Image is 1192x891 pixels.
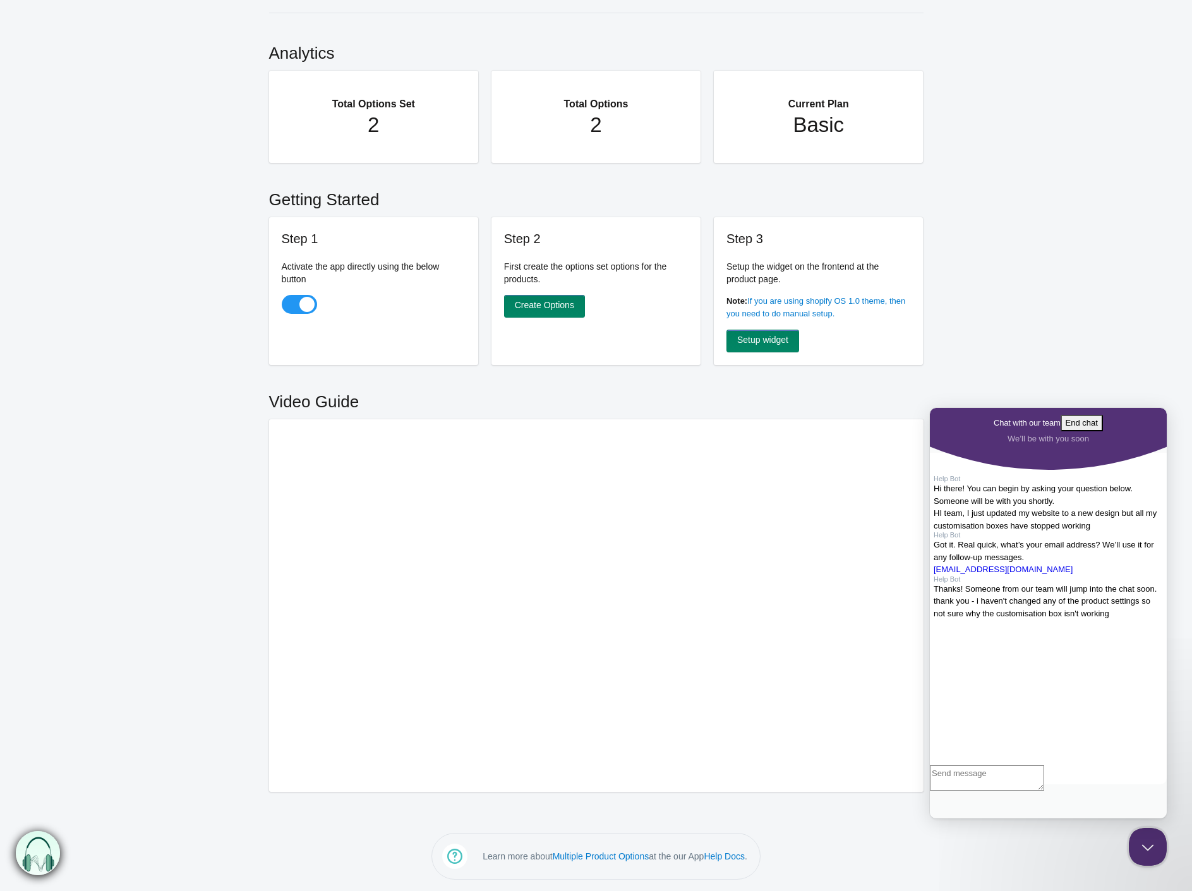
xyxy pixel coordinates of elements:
iframe: Help Scout Beacon - Live Chat, Contact Form, and Knowledge Base [930,408,1167,818]
iframe: Help Scout Beacon - Close [1129,828,1167,866]
p: Setup the widget on the frontend at the product page. [726,260,911,285]
img: bxm.png [16,832,61,876]
h3: Step 1 [282,230,466,248]
p: Activate the app directly using the below button [282,260,466,285]
h3: Step 3 [726,230,911,248]
b: Note: [726,296,747,306]
h2: Current Plan [739,83,898,112]
p: First create the options set options for the products. [504,260,689,285]
a: Setup widget [726,330,799,352]
h2: Getting Started [269,176,924,217]
h3: Step 2 [504,230,689,248]
h1: Basic [739,112,898,138]
a: Create Options [504,295,585,318]
h1: 2 [294,112,454,138]
a: If you are using shopify OS 1.0 theme, then you need to do manual setup. [726,296,905,318]
a: Help Docs [704,851,745,861]
h2: Total Options Set [294,83,454,112]
h2: Video Guide [269,378,924,419]
h2: Analytics [269,29,924,71]
p: Learn more about at the our App . [483,850,747,863]
h1: 2 [517,112,676,138]
iframe: Infinite Product Options App for Shopify | Setup & Install Tutorial | Custom Product Options (2022) [282,432,911,776]
h2: Total Options [517,83,676,112]
a: Multiple Product Options [553,851,649,861]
